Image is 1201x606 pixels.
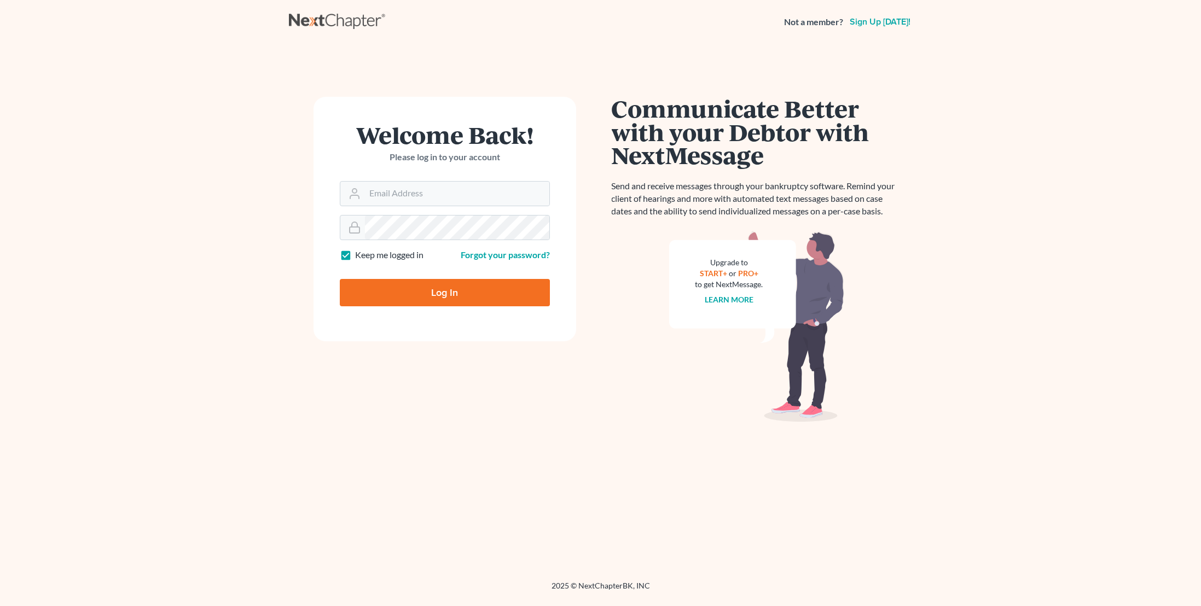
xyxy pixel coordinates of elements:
[695,279,763,290] div: to get NextMessage.
[612,180,902,218] p: Send and receive messages through your bankruptcy software. Remind your client of hearings and mo...
[289,580,913,600] div: 2025 © NextChapterBK, INC
[705,295,753,304] a: Learn more
[340,151,550,164] p: Please log in to your account
[461,249,550,260] a: Forgot your password?
[700,269,727,278] a: START+
[612,97,902,167] h1: Communicate Better with your Debtor with NextMessage
[355,249,423,261] label: Keep me logged in
[695,257,763,268] div: Upgrade to
[784,16,843,28] strong: Not a member?
[340,279,550,306] input: Log In
[669,231,844,422] img: nextmessage_bg-59042aed3d76b12b5cd301f8e5b87938c9018125f34e5fa2b7a6b67550977c72.svg
[848,18,913,26] a: Sign up [DATE]!
[365,182,549,206] input: Email Address
[340,123,550,147] h1: Welcome Back!
[738,269,758,278] a: PRO+
[729,269,736,278] span: or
